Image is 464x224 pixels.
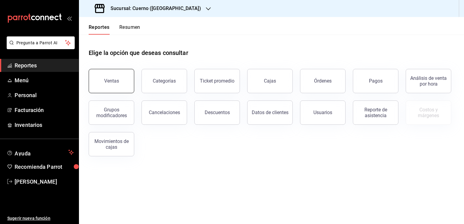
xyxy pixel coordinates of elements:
span: Pregunta a Parrot AI [16,40,65,46]
button: Datos de clientes [247,100,293,125]
font: [PERSON_NAME] [15,178,57,185]
font: Inventarios [15,122,42,128]
button: Movimientos de cajas [89,132,134,156]
button: Contrata inventarios para ver este reporte [406,100,451,125]
div: Pestañas de navegación [89,24,140,35]
button: Pregunta a Parrot AI [7,36,75,49]
button: Categorías [142,69,187,93]
div: Descuentos [205,110,230,115]
button: open_drawer_menu [67,16,72,21]
font: Menú [15,77,29,83]
span: Ayuda [15,149,66,156]
button: Reporte de asistencia [353,100,398,125]
div: Usuarios [313,110,332,115]
div: Datos de clientes [252,110,288,115]
font: Personal [15,92,37,98]
h3: Sucursal: Cuerno ([GEOGRAPHIC_DATA]) [106,5,201,12]
div: Cancelaciones [149,110,180,115]
font: Reportes [89,24,110,30]
div: Ticket promedio [200,78,234,84]
div: Ventas [104,78,119,84]
button: Órdenes [300,69,346,93]
div: Cajas [264,78,276,84]
div: Costos y márgenes [410,107,447,118]
div: Órdenes [314,78,332,84]
font: Reportes [15,62,37,69]
button: Cancelaciones [142,100,187,125]
button: Descuentos [194,100,240,125]
div: Pagos [369,78,383,84]
h1: Elige la opción que deseas consultar [89,48,188,57]
button: Pagos [353,69,398,93]
div: Análisis de venta por hora [410,75,447,87]
button: Ventas [89,69,134,93]
font: Sugerir nueva función [7,216,50,221]
button: Análisis de venta por hora [406,69,451,93]
button: Ticket promedio [194,69,240,93]
font: Recomienda Parrot [15,164,62,170]
button: Usuarios [300,100,346,125]
button: Resumen [119,24,140,35]
font: Facturación [15,107,44,113]
button: Grupos modificadores [89,100,134,125]
button: Cajas [247,69,293,93]
div: Reporte de asistencia [357,107,394,118]
a: Pregunta a Parrot AI [4,44,75,50]
div: Movimientos de cajas [93,138,130,150]
div: Categorías [153,78,176,84]
div: Grupos modificadores [93,107,130,118]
